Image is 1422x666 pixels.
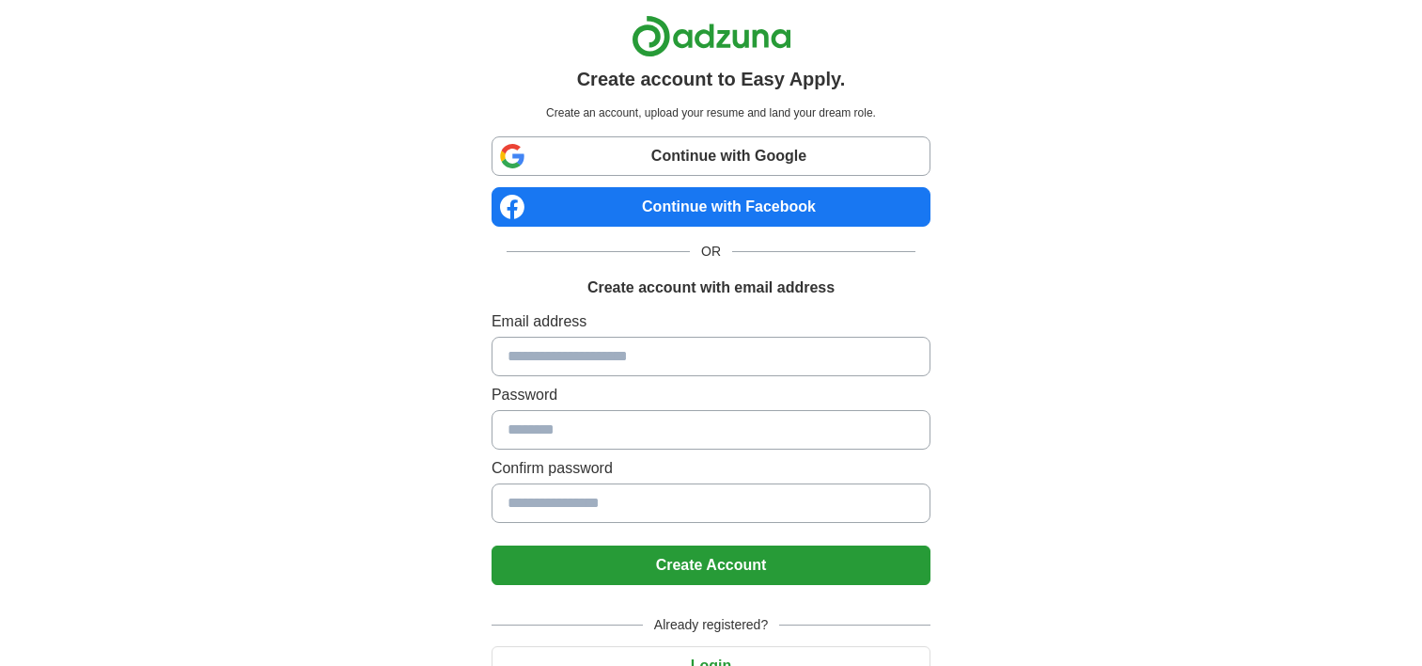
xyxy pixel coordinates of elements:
[492,384,930,406] label: Password
[492,457,930,480] label: Confirm password
[495,104,927,121] p: Create an account, upload your resume and land your dream role.
[632,15,791,57] img: Adzuna logo
[577,65,846,93] h1: Create account to Easy Apply.
[492,187,930,227] a: Continue with Facebook
[643,615,779,635] span: Already registered?
[492,310,930,333] label: Email address
[492,546,930,585] button: Create Account
[690,242,732,262] span: OR
[492,136,930,176] a: Continue with Google
[587,277,835,299] h1: Create account with email address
